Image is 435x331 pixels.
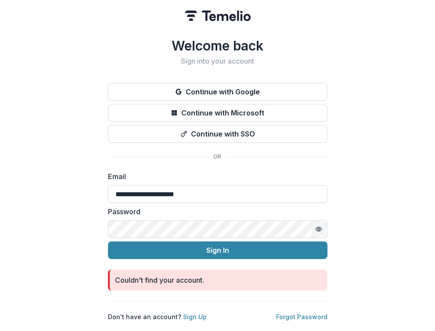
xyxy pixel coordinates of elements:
[183,313,207,320] a: Sign Up
[115,275,204,285] div: Couldn't find your account.
[312,222,326,236] button: Toggle password visibility
[108,125,327,143] button: Continue with SSO
[108,241,327,259] button: Sign In
[108,206,322,217] label: Password
[108,312,207,321] p: Don't have an account?
[108,38,327,54] h1: Welcome back
[185,11,251,21] img: Temelio
[108,104,327,122] button: Continue with Microsoft
[108,57,327,65] h2: Sign into your account
[108,171,322,182] label: Email
[276,313,327,320] a: Forgot Password
[108,83,327,101] button: Continue with Google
